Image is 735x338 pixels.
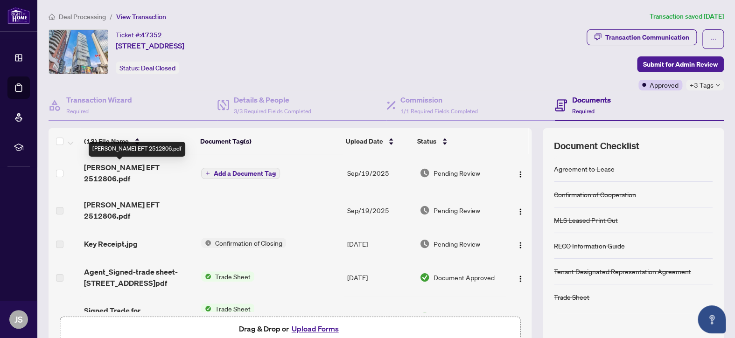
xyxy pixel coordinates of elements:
span: Drag & Drop or [239,323,342,335]
div: [PERSON_NAME] EFT 2512806.pdf [89,142,185,157]
img: Logo [517,241,524,249]
span: [STREET_ADDRESS] [116,40,184,51]
img: Status Icon [201,271,211,282]
button: Logo [513,236,528,251]
span: plus [205,171,210,176]
span: Required [572,108,594,115]
button: Open asap [698,305,726,333]
th: Upload Date [342,128,413,154]
td: [DATE] [343,259,416,296]
td: Sep/19/2025 [343,192,416,229]
td: [DATE] [343,229,416,259]
article: Transaction saved [DATE] [650,11,724,22]
img: Document Status [420,168,430,178]
span: Pending Review [434,168,480,178]
h4: Details & People [234,94,311,105]
div: RECO Information Guide [554,241,624,251]
h4: Transaction Wizard [66,94,132,105]
span: ellipsis [710,36,716,42]
span: Status [417,136,436,146]
span: Upload Date [345,136,383,146]
h4: Documents [572,94,610,105]
span: home [49,14,55,20]
button: Add a Document Tag [201,168,280,179]
td: Sep/19/2025 [343,154,416,192]
span: View Transaction [116,13,166,21]
span: 1/1 Required Fields Completed [400,108,478,115]
span: Deal Closed [141,64,175,72]
img: Status Icon [201,238,211,248]
img: Document Status [420,272,430,283]
span: JS [14,313,23,326]
span: [PERSON_NAME] EFT 2512806.pdf [84,162,194,184]
button: Transaction Communication [587,29,697,45]
div: MLS Leased Print Out [554,215,617,225]
span: 3/3 Required Fields Completed [234,108,311,115]
div: Status: [116,62,179,74]
button: Submit for Admin Review [637,56,724,72]
span: Key Receipt.jpg [84,238,138,249]
span: (13) File Name [84,136,129,146]
div: Trade Sheet [554,292,589,302]
span: 47352 [141,31,162,39]
div: Transaction Communication [605,30,689,45]
span: Trade Sheet [211,304,254,314]
span: +3 Tags [690,80,714,90]
button: Status IconTrade Sheet [201,271,254,282]
span: Document Checklist [554,139,639,152]
img: Document Status [420,239,430,249]
div: Ticket #: [116,29,162,40]
th: (13) File Name [80,128,196,154]
h4: Commission [400,94,478,105]
span: Agent_Signed-trade sheet-[STREET_ADDRESS]pdf [84,266,194,289]
span: Submit for Admin Review [643,57,718,72]
span: Confirmation of Closing [211,238,286,248]
div: Confirmation of Cooperation [554,189,636,200]
div: Agreement to Lease [554,164,614,174]
td: [DATE] [343,296,416,336]
img: Document Status [420,311,430,321]
th: Status [413,128,504,154]
img: IMG-C12286094_1.jpg [49,30,108,74]
span: Deal Processing [59,13,106,21]
span: Document Approved [434,272,495,283]
button: Logo [513,203,528,218]
span: Pending Review [434,205,480,215]
button: Add a Document Tag [201,167,280,179]
img: Logo [517,171,524,178]
img: Logo [517,208,524,215]
button: Status IconConfirmation of Closing [201,238,286,248]
span: down [715,83,720,88]
span: Trade Sheet [211,271,254,282]
li: / [110,11,112,22]
span: Signed Trade for [STREET_ADDRESS]pdf [84,305,194,327]
div: Tenant Designated Representation Agreement [554,266,691,276]
img: logo [7,7,30,24]
button: Logo [513,309,528,324]
img: Logo [517,275,524,283]
button: Upload Forms [289,323,342,335]
span: [PERSON_NAME] EFT 2512806.pdf [84,199,194,221]
button: Status IconTrade Sheet [201,304,254,329]
img: Status Icon [201,304,211,314]
span: Approved [650,80,679,90]
button: Logo [513,166,528,180]
span: Document Approved [434,311,495,321]
button: Logo [513,270,528,285]
span: Add a Document Tag [214,170,276,177]
span: Pending Review [434,239,480,249]
span: Required [66,108,89,115]
img: Document Status [420,205,430,215]
th: Document Tag(s) [196,128,342,154]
